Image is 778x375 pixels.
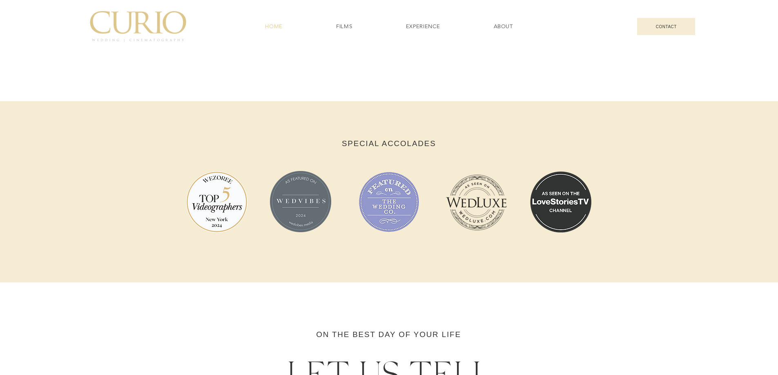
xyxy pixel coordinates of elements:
img: wedding-co.png [358,171,419,233]
a: HOME [240,19,308,34]
img: Wezoree.png [186,171,247,233]
span: EXPERIENCE [406,23,440,30]
nav: Site [240,19,538,34]
a: ABOUT [468,19,538,34]
span: ON THE BEST DAY OF YOUR LIFE [316,330,461,339]
img: C_Logo.png [89,11,186,42]
span: SPECIAL ACCOLADES [342,139,436,148]
img: LoveStoriesTV.png [530,171,591,233]
a: CONTACT [637,18,695,35]
span: HOME [265,23,283,30]
span: FILMS [336,23,352,30]
img: 2024WebVibes.png [270,171,331,232]
a: FILMS [311,19,378,34]
span: ABOUT [494,23,513,30]
a: EXPERIENCE [381,19,465,34]
img: WebLuxe.png [446,171,507,233]
span: CONTACT [656,24,677,29]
